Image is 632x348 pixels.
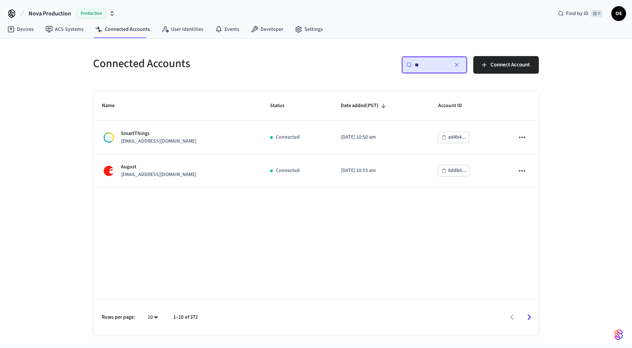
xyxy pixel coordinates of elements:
[276,133,300,141] p: Connected
[1,23,40,36] a: Devices
[102,314,136,321] p: Rows per page:
[591,10,603,17] span: ⌘ K
[77,9,106,18] span: Production
[156,23,209,36] a: User Identities
[121,138,197,145] p: [EMAIL_ADDRESS][DOMAIN_NAME]
[473,56,539,74] button: Connect Account
[174,314,198,321] p: 1–10 of 372
[341,133,421,141] p: [DATE] 10:50 am
[102,100,125,111] span: Name
[102,131,115,144] img: Smartthings Logo, Square
[521,309,538,326] button: Go to next page
[341,100,388,111] span: Date added(PST)
[448,166,466,175] div: 8ddb6...
[566,10,588,17] span: Find by ID
[276,167,300,175] p: Connected
[270,100,294,111] span: Status
[438,132,469,143] button: ad4b4...
[144,312,162,323] div: 10
[245,23,289,36] a: Developer
[611,6,626,21] button: OE
[93,91,539,188] table: sticky table
[448,133,466,142] div: ad4b4...
[491,60,530,70] span: Connect Account
[102,164,115,177] img: August Logo, Square
[89,23,156,36] a: Connected Accounts
[438,100,472,111] span: Account ID
[438,165,470,176] button: 8ddb6...
[93,56,312,71] h5: Connected Accounts
[121,163,197,171] p: August
[40,23,89,36] a: ACS Systems
[121,171,197,179] p: [EMAIL_ADDRESS][DOMAIN_NAME]
[29,9,71,18] span: Nova Production
[552,7,609,20] div: Find by ID⌘ K
[612,7,625,20] span: OE
[289,23,329,36] a: Settings
[121,130,197,138] p: SmartThings
[341,167,421,175] p: [DATE] 10:53 am
[614,329,623,341] img: SeamLogoGradient.69752ec5.svg
[209,23,245,36] a: Events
